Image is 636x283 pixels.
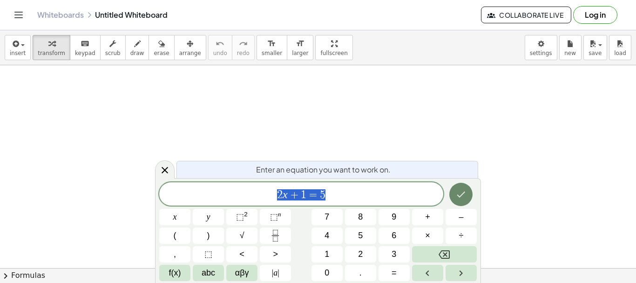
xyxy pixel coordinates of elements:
[359,267,362,279] span: .
[345,209,376,225] button: 8
[37,10,84,20] a: Whiteboards
[412,246,477,262] button: Backspace
[262,50,282,56] span: smaller
[412,209,443,225] button: Plus
[149,35,174,60] button: erase
[232,35,255,60] button: redoredo
[174,229,176,242] span: (
[260,265,291,281] button: Absolute value
[345,228,376,244] button: 5
[609,35,631,60] button: load
[240,229,244,242] span: √
[320,50,347,56] span: fullscreen
[207,229,210,242] span: )
[278,211,281,218] sup: n
[260,246,291,262] button: Greater than
[226,228,257,244] button: Square root
[392,267,397,279] span: =
[315,35,352,60] button: fullscreen
[273,248,278,261] span: >
[235,267,249,279] span: αβγ
[287,35,313,60] button: format_sizelarger
[267,38,276,49] i: format_size
[283,188,288,200] var: x
[226,209,257,225] button: Squared
[169,267,181,279] span: f(x)
[193,246,224,262] button: Placeholder
[325,267,329,279] span: 0
[583,35,607,60] button: save
[204,248,212,261] span: ⬚
[306,189,320,200] span: =
[257,35,287,60] button: format_sizesmaller
[425,211,430,223] span: +
[345,265,376,281] button: .
[446,209,477,225] button: Minus
[379,265,410,281] button: Equals
[379,209,410,225] button: 9
[412,265,443,281] button: Left arrow
[525,35,557,60] button: settings
[481,7,571,23] button: Collaborate Live
[159,228,190,244] button: (
[530,50,552,56] span: settings
[459,229,464,242] span: ÷
[236,212,244,221] span: ⬚
[260,209,291,225] button: Superscript
[311,246,343,262] button: 1
[292,50,308,56] span: larger
[226,265,257,281] button: Greek alphabet
[193,209,224,225] button: y
[239,38,248,49] i: redo
[425,229,430,242] span: ×
[159,265,190,281] button: Functions
[589,50,602,56] span: save
[202,267,215,279] span: abc
[358,211,363,223] span: 8
[446,265,477,281] button: Right arrow
[70,35,101,60] button: keyboardkeypad
[208,35,232,60] button: undoundo
[130,50,144,56] span: draw
[489,11,563,19] span: Collaborate Live
[320,189,325,200] span: 5
[33,35,70,60] button: transform
[272,268,274,277] span: |
[75,50,95,56] span: keypad
[237,50,250,56] span: redo
[392,211,396,223] span: 9
[239,248,244,261] span: <
[159,209,190,225] button: x
[449,183,473,206] button: Done
[179,50,201,56] span: arrange
[174,248,176,261] span: ,
[614,50,626,56] span: load
[573,6,617,24] button: Log in
[412,228,443,244] button: Times
[81,38,89,49] i: keyboard
[559,35,582,60] button: new
[105,50,121,56] span: scrub
[38,50,65,56] span: transform
[311,228,343,244] button: 4
[296,38,304,49] i: format_size
[358,229,363,242] span: 5
[100,35,126,60] button: scrub
[207,211,210,223] span: y
[159,246,190,262] button: ,
[301,189,306,200] span: 1
[256,164,391,175] span: Enter an equation you want to work on.
[10,50,26,56] span: insert
[277,268,279,277] span: |
[154,50,169,56] span: erase
[564,50,576,56] span: new
[174,35,206,60] button: arrange
[193,228,224,244] button: )
[213,50,227,56] span: undo
[379,246,410,262] button: 3
[277,189,283,200] span: 2
[5,35,31,60] button: insert
[193,265,224,281] button: Alphabet
[345,246,376,262] button: 2
[446,228,477,244] button: Divide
